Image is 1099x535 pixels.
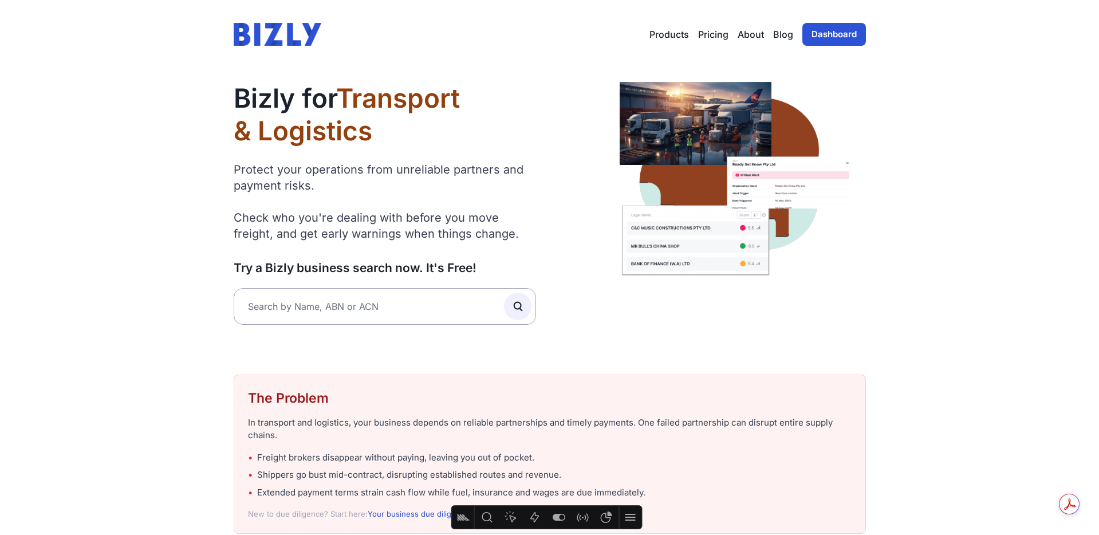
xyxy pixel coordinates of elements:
p: In transport and logistics, your business depends on reliable partnerships and timely payments. O... [248,416,852,442]
a: Dashboard [802,23,866,46]
li: Shippers go bust mid-contract, disrupting established routes and revenue. [248,469,852,482]
h1: Bizly for [234,82,536,148]
h2: The Problem [248,389,852,407]
span: • [248,486,253,499]
span: • [248,451,253,465]
input: Search by Name, ABN or ACN [234,288,536,325]
h3: Try a Bizly business search now. It's Free! [234,260,536,276]
a: Pricing [698,27,728,41]
a: Your business due diligence checklist [368,509,502,518]
span: • [248,469,253,482]
img: Logistics professional checking client risk on Bizly [602,69,866,280]
a: Blog [773,27,793,41]
a: About [738,27,764,41]
p: Protect your operations from unreliable partners and payment risks. Check who you're dealing with... [234,162,536,242]
li: Freight brokers disappear without paying, leaving you out of pocket. [248,451,852,465]
button: Products [649,27,689,41]
p: New to due diligence? Start here: and . [248,508,852,520]
li: Extended payment terms strain cash flow while fuel, insurance and wages are due immediately. [248,486,852,499]
span: Transport & Logistics [234,82,460,147]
